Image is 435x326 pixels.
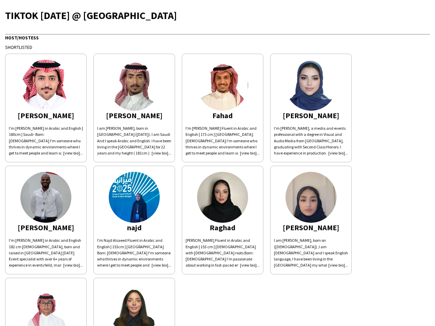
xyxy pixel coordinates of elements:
[274,237,348,268] div: I am [PERSON_NAME], born on ([DEMOGRAPHIC_DATA]) ,I am [DEMOGRAPHIC_DATA] and I speak English lan...
[9,224,83,231] div: [PERSON_NAME]
[274,125,348,156] div: I’m [PERSON_NAME], a media and events professional with a degree in Visual and Audio Media from [...
[9,125,83,156] div: I'm [PERSON_NAME] in Arabic and English | 180cm | Saudi- Born: [DEMOGRAPHIC_DATA] I'm someone who...
[97,237,171,268] div: I'm Najd Alsaeed Fluent in Arabic and English | 153cm | [GEOGRAPHIC_DATA] Born: [DEMOGRAPHIC_DATA...
[274,112,348,119] div: [PERSON_NAME]
[5,10,430,20] div: TIKTOK [DATE] @ [GEOGRAPHIC_DATA]
[9,112,83,119] div: [PERSON_NAME]
[97,224,171,231] div: najd
[186,125,260,156] div: I'm [PERSON_NAME] Fluent in Arabic and English | 173 cm | [GEOGRAPHIC_DATA]: [DEMOGRAPHIC_DATA] I...
[197,172,248,223] img: thumb-684788ecee290.jpeg
[97,125,171,156] div: I am [PERSON_NAME], born in [GEOGRAPHIC_DATA] ([DATE]). I am Saudi And I speak Arabic and English...
[5,44,430,50] div: Shortlisted
[285,60,336,111] img: thumb-6740e0975d61b.jpeg
[20,60,71,111] img: thumb-661fd7788fdb4.jpg
[109,172,160,223] img: thumb-2b3b45e7-56f7-4c56-995a-20a80ce47680.jpg
[186,237,260,268] div: [PERSON_NAME] Fluent in Arabic and English | 153 cm | [DEMOGRAPHIC_DATA] with [DEMOGRAPHIC_DATA] ...
[20,172,71,223] img: thumb-6888ae0939b58.jpg
[285,172,336,223] img: thumb-65ef5c59ed7f7.jpeg
[109,60,160,111] img: thumb-67309c33a9f9c.jpeg
[197,60,248,111] img: thumb-661d66a5f0845.jpeg
[186,224,260,231] div: Raghad
[5,34,430,41] div: Host/Hostess
[274,224,348,231] div: [PERSON_NAME]
[9,237,83,268] div: I'm [PERSON_NAME] in Arabic and English 182 cm [DEMOGRAPHIC_DATA], born and raised in [GEOGRAPHIC...
[97,112,171,119] div: [PERSON_NAME]
[186,112,260,119] div: Fahad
